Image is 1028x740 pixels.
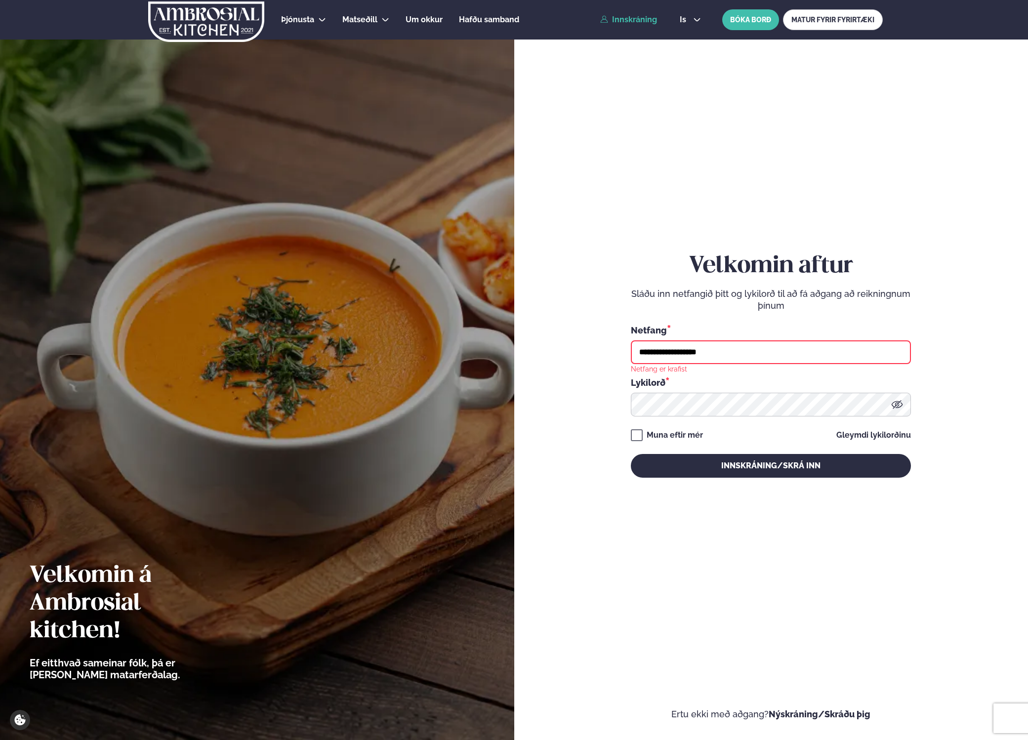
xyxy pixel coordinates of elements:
[544,708,999,720] p: Ertu ekki með aðgang?
[680,16,689,24] span: is
[30,562,235,645] h2: Velkomin á Ambrosial kitchen!
[459,15,519,24] span: Hafðu samband
[722,9,779,30] button: BÓKA BORÐ
[769,709,870,719] a: Nýskráning/Skráðu þig
[631,454,911,478] button: Innskráning/Skrá inn
[10,710,30,730] a: Cookie settings
[147,1,265,42] img: logo
[836,431,911,439] a: Gleymdi lykilorðinu
[631,252,911,280] h2: Velkomin aftur
[342,14,377,26] a: Matseðill
[30,657,235,681] p: Ef eitthvað sameinar fólk, þá er [PERSON_NAME] matarferðalag.
[631,288,911,312] p: Sláðu inn netfangið þitt og lykilorð til að fá aðgang að reikningnum þínum
[631,376,911,389] div: Lykilorð
[600,15,657,24] a: Innskráning
[406,14,443,26] a: Um okkur
[459,14,519,26] a: Hafðu samband
[342,15,377,24] span: Matseðill
[406,15,443,24] span: Um okkur
[281,15,314,24] span: Þjónusta
[631,324,911,336] div: Netfang
[783,9,883,30] a: MATUR FYRIR FYRIRTÆKI
[281,14,314,26] a: Þjónusta
[631,364,687,373] div: Netfang er krafist
[672,16,709,24] button: is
